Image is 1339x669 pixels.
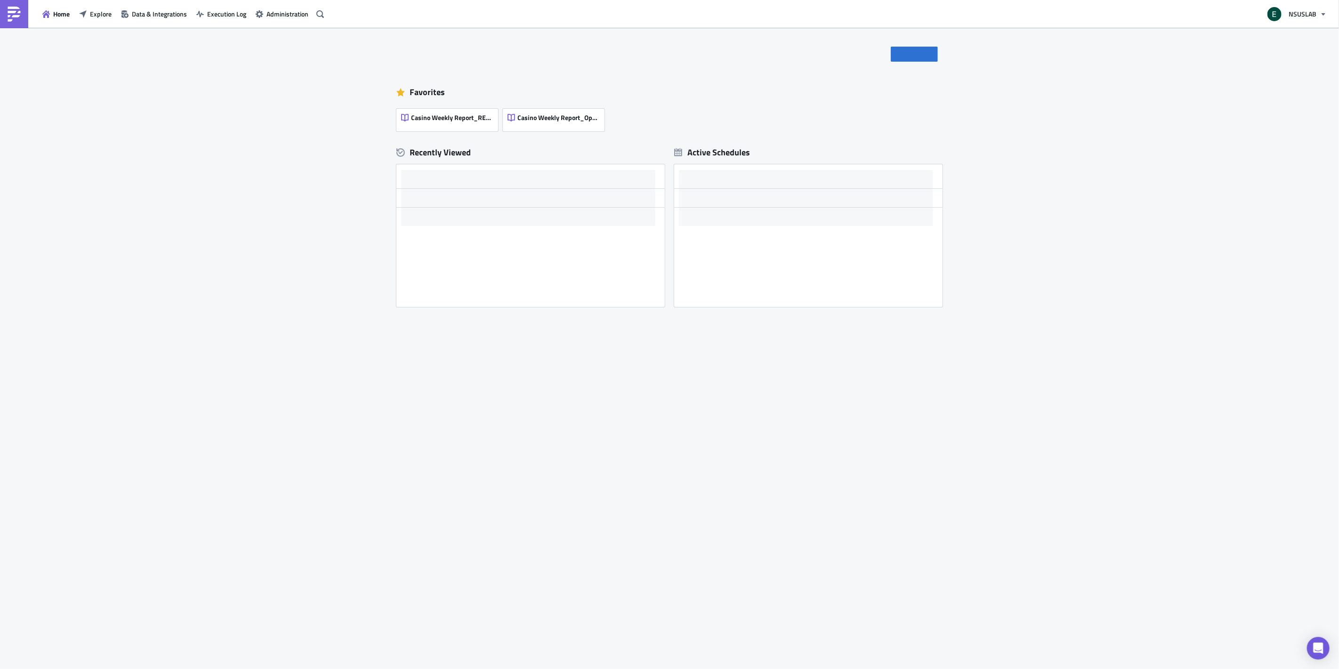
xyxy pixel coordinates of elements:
[207,9,246,19] span: Execution Log
[396,85,943,99] div: Favorites
[53,9,70,19] span: Home
[396,145,665,160] div: Recently Viewed
[116,7,192,21] button: Data & Integrations
[1307,637,1330,660] div: Open Intercom Messenger
[1289,9,1316,19] span: NSUSLAB
[7,7,22,22] img: PushMetrics
[396,104,503,131] a: Casino Weekly Report_REGION
[503,104,609,131] a: Casino Weekly Report_Ops team
[74,7,116,21] button: Explore
[192,7,251,21] button: Execution Log
[411,113,493,122] span: Casino Weekly Report_REGION
[266,9,308,19] span: Administration
[90,9,112,19] span: Explore
[251,7,313,21] button: Administration
[517,113,599,122] span: Casino Weekly Report_Ops team
[1262,4,1332,24] button: NSUSLAB
[38,7,74,21] button: Home
[132,9,187,19] span: Data & Integrations
[1266,6,1283,22] img: Avatar
[674,147,750,158] div: Active Schedules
